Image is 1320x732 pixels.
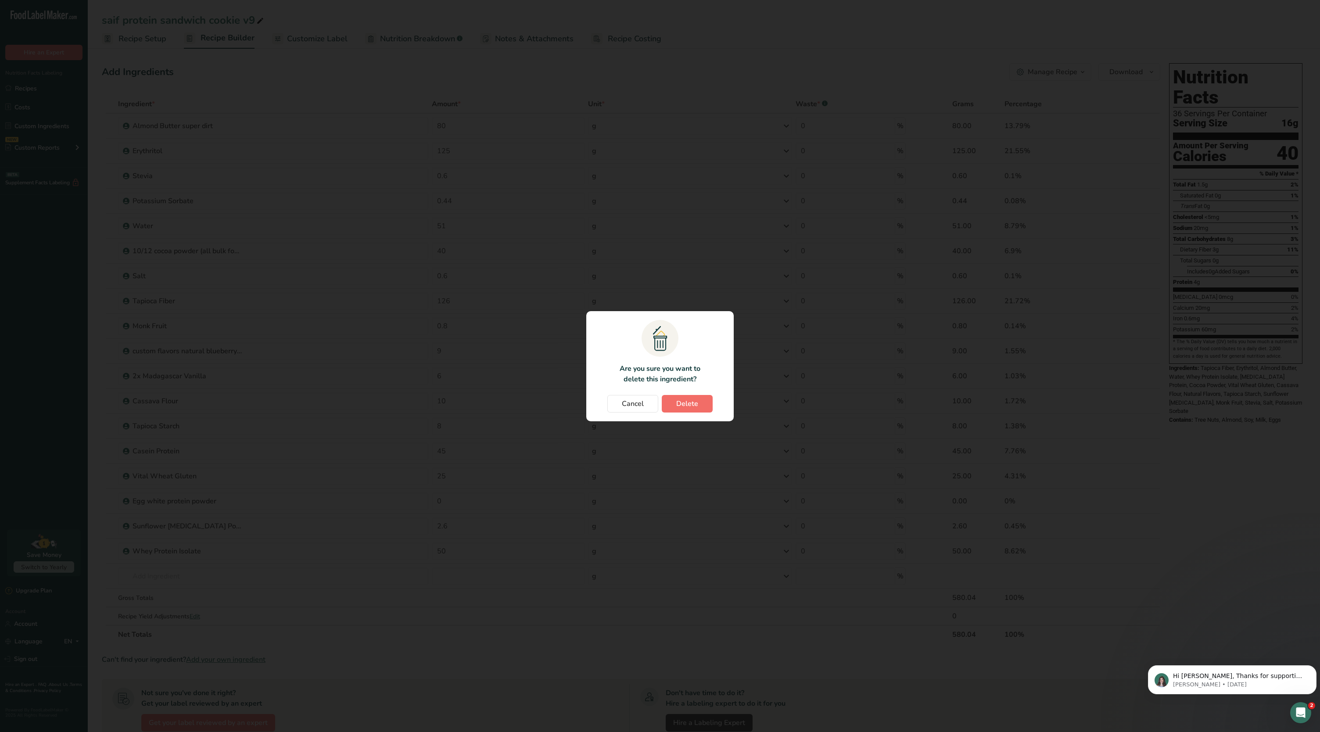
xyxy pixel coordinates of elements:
[607,395,658,413] button: Cancel
[1308,702,1315,709] span: 2
[1290,702,1311,723] iframe: Intercom live chat
[1144,647,1320,708] iframe: Intercom notifications message
[614,363,705,384] p: Are you sure you want to delete this ingredient?
[662,395,713,413] button: Delete
[622,398,644,409] span: Cancel
[676,398,698,409] span: Delete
